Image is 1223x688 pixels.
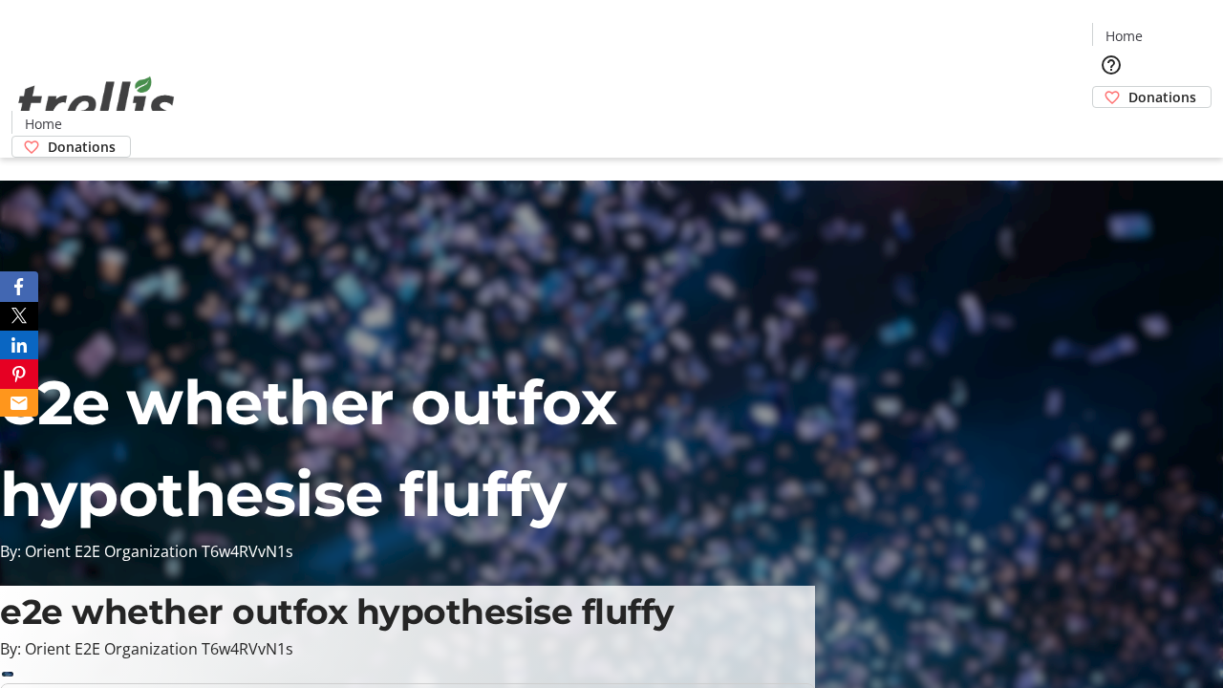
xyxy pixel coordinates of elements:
[1092,46,1130,84] button: Help
[1092,108,1130,146] button: Cart
[1105,26,1143,46] span: Home
[1092,86,1212,108] a: Donations
[1128,87,1196,107] span: Donations
[11,55,182,151] img: Orient E2E Organization T6w4RVvN1s's Logo
[48,137,116,157] span: Donations
[11,136,131,158] a: Donations
[1093,26,1154,46] a: Home
[25,114,62,134] span: Home
[12,114,74,134] a: Home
